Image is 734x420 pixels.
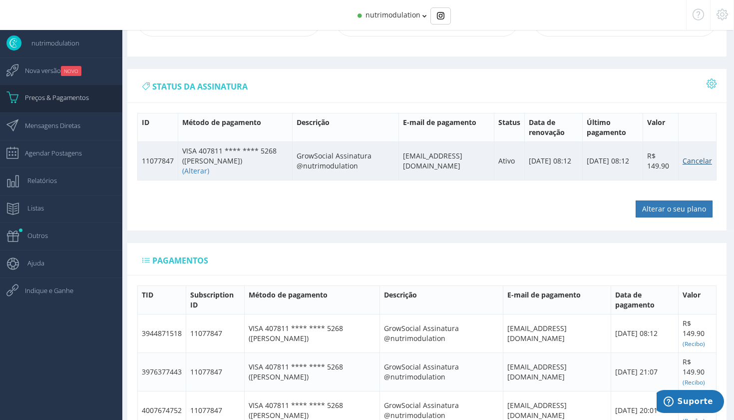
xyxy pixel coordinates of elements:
[503,314,611,352] td: [EMAIL_ADDRESS][DOMAIN_NAME]
[683,338,705,348] a: (Recibo)
[380,314,503,352] td: GrowSocial Assinatura @nutrimodulation
[611,285,679,314] th: Data de pagamento
[15,278,73,303] span: Indique e Ganhe
[657,390,724,415] iframe: Abre um widget para que você possa encontrar mais informações
[611,314,679,352] td: [DATE] 08:12
[186,314,245,352] td: 11077847
[245,352,380,391] td: VISA 407811 **** **** 5268 ([PERSON_NAME])
[679,352,717,391] td: R$ 149.90
[636,200,713,217] input: Alterar o seu plano
[683,339,705,347] small: (Recibo)
[138,141,178,180] td: 11077847
[17,168,57,193] span: Relatórios
[399,113,494,141] th: E-mail de pagamento
[17,195,44,220] span: Listas
[182,166,209,175] a: (Alterar)
[380,352,503,391] td: GrowSocial Assinatura @nutrimodulation
[679,285,717,314] th: Valor
[138,113,178,141] th: ID
[494,141,525,180] td: Ativo
[6,35,21,50] img: User Image
[245,314,380,352] td: VISA 407811 **** **** 5268 ([PERSON_NAME])
[430,7,451,24] div: Basic example
[186,285,245,314] th: Subscription ID
[643,141,678,180] td: R$ 149.90
[178,141,293,180] td: VISA 407811 **** **** 5268 ([PERSON_NAME])
[503,285,611,314] th: E-mail de pagamento
[683,378,705,386] small: (Recibo)
[138,314,186,352] td: 3944871518
[683,156,712,165] a: Cancelar
[152,255,208,266] span: Pagamentos
[21,30,79,55] span: nutrimodulation
[292,113,398,141] th: Descrição
[15,140,82,165] span: Agendar Postagens
[152,81,248,92] span: status da assinatura
[292,141,398,180] td: GrowSocial Assinatura @nutrimodulation
[17,250,44,275] span: Ajuda
[399,141,494,180] td: [EMAIL_ADDRESS][DOMAIN_NAME]
[17,223,48,248] span: Outros
[15,85,89,110] span: Preços & Pagamentos
[15,113,80,138] span: Mensagens Diretas
[525,141,583,180] td: [DATE] 08:12
[366,10,420,19] span: nutrimodulation
[178,113,293,141] th: Método de pagamento
[643,113,678,141] th: Valor
[583,113,643,141] th: Último pagamento
[138,352,186,391] td: 3976377443
[611,352,679,391] td: [DATE] 21:07
[525,113,583,141] th: Data de renovação
[679,314,717,352] td: R$ 149.90
[15,58,81,83] span: Nova versão
[61,66,81,76] small: NOVO
[186,352,245,391] td: 11077847
[245,285,380,314] th: Método de pagamento
[683,377,705,386] a: (Recibo)
[494,113,525,141] th: Status
[138,285,186,314] th: TID
[380,285,503,314] th: Descrição
[583,141,643,180] td: [DATE] 08:12
[503,352,611,391] td: [EMAIL_ADDRESS][DOMAIN_NAME]
[437,12,444,19] img: Instagram_simple_icon.svg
